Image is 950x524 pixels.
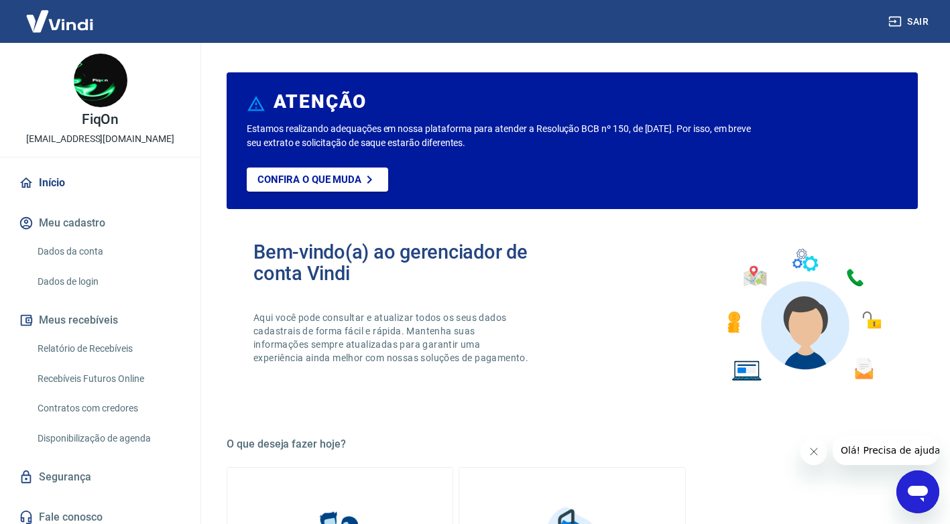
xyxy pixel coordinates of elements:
[32,395,184,422] a: Contratos com credores
[32,365,184,393] a: Recebíveis Futuros Online
[8,9,113,20] span: Olá! Precisa de ajuda?
[16,168,184,198] a: Início
[16,306,184,335] button: Meus recebíveis
[16,208,184,238] button: Meu cadastro
[32,238,184,265] a: Dados da conta
[896,470,939,513] iframe: Botão para abrir a janela de mensagens
[253,241,573,284] h2: Bem-vindo(a) ao gerenciador de conta Vindi
[253,311,531,365] p: Aqui você pode consultar e atualizar todos os seus dados cadastrais de forma fácil e rápida. Mant...
[247,168,388,192] a: Confira o que muda
[886,9,934,34] button: Sair
[833,436,939,465] iframe: Mensagem da empresa
[800,438,827,465] iframe: Fechar mensagem
[16,462,184,492] a: Segurança
[32,335,184,363] a: Relatório de Recebíveis
[26,132,174,146] p: [EMAIL_ADDRESS][DOMAIN_NAME]
[257,174,361,186] p: Confira o que muda
[32,425,184,452] a: Disponibilização de agenda
[32,268,184,296] a: Dados de login
[74,54,127,107] img: ab0074d8-9ab8-4ee9-8770-ffd232dc6192.jpeg
[82,113,119,127] p: FiqOn
[274,95,367,109] h6: ATENÇÃO
[227,438,918,451] h5: O que deseja fazer hoje?
[715,241,891,389] img: Imagem de um avatar masculino com diversos icones exemplificando as funcionalidades do gerenciado...
[247,122,768,150] p: Estamos realizando adequações em nossa plataforma para atender a Resolução BCB nº 150, de [DATE]....
[16,1,103,42] img: Vindi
